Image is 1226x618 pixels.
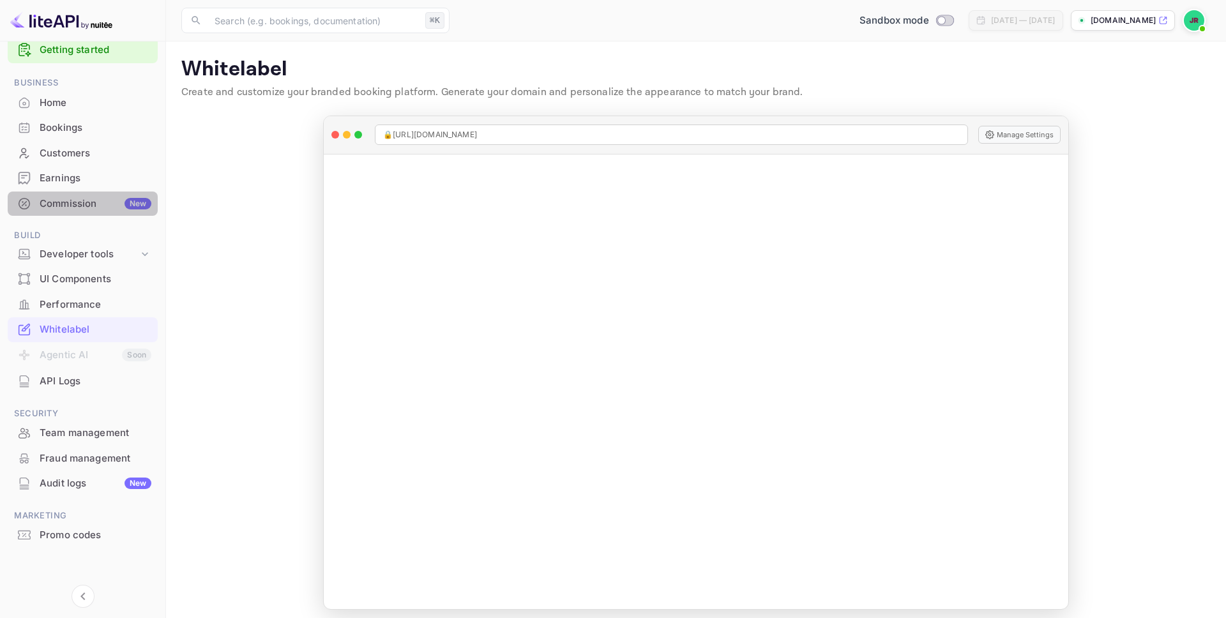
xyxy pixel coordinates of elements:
a: API Logs [8,369,158,393]
img: LiteAPI logo [10,10,112,31]
span: Sandbox mode [859,13,929,28]
button: Manage Settings [978,126,1061,144]
div: Team management [8,421,158,446]
a: Earnings [8,166,158,190]
div: UI Components [8,267,158,292]
a: Whitelabel [8,317,158,341]
span: Build [8,229,158,243]
a: UI Components [8,267,158,290]
div: Commission [40,197,151,211]
div: Home [40,96,151,110]
a: Home [8,91,158,114]
p: [DOMAIN_NAME] [1091,15,1156,26]
div: Audit logsNew [8,471,158,496]
a: Performance [8,292,158,316]
div: API Logs [8,369,158,394]
div: [DATE] — [DATE] [991,15,1055,26]
div: Developer tools [8,243,158,266]
span: 🔒 [URL][DOMAIN_NAME] [383,129,477,140]
div: Promo codes [8,523,158,548]
div: Getting started [8,37,158,63]
button: Collapse navigation [72,585,95,608]
div: Home [8,91,158,116]
div: New [125,478,151,489]
div: Bookings [8,116,158,140]
span: Security [8,407,158,421]
p: Whitelabel [181,57,1211,82]
a: Customers [8,141,158,165]
div: Developer tools [40,247,139,262]
p: Create and customize your branded booking platform. Generate your domain and personalize the appe... [181,85,1211,100]
span: Marketing [8,509,158,523]
div: Team management [40,426,151,441]
div: Earnings [40,171,151,186]
a: Getting started [40,43,151,57]
div: Bookings [40,121,151,135]
div: Earnings [8,166,158,191]
div: API Logs [40,374,151,389]
a: Promo codes [8,523,158,546]
div: Customers [8,141,158,166]
div: Switch to Production mode [854,13,958,28]
a: Team management [8,421,158,444]
div: Performance [8,292,158,317]
div: Fraud management [40,451,151,466]
a: Bookings [8,116,158,139]
div: Performance [40,298,151,312]
span: Business [8,76,158,90]
div: UI Components [40,272,151,287]
input: Search (e.g. bookings, documentation) [207,8,420,33]
div: ⌘K [425,12,444,29]
div: Promo codes [40,528,151,543]
div: New [125,198,151,209]
a: Audit logsNew [8,471,158,495]
div: Fraud management [8,446,158,471]
div: Customers [40,146,151,161]
a: CommissionNew [8,192,158,215]
img: John Richards [1184,10,1204,31]
div: CommissionNew [8,192,158,216]
div: Whitelabel [40,322,151,337]
div: Audit logs [40,476,151,491]
div: Whitelabel [8,317,158,342]
a: Fraud management [8,446,158,470]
